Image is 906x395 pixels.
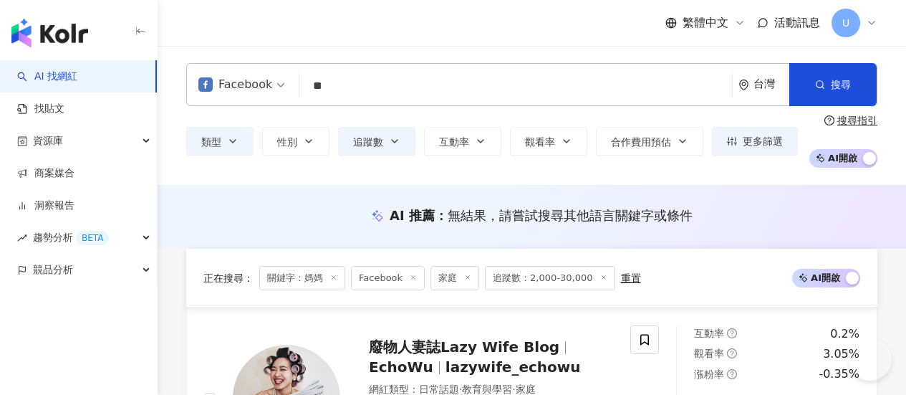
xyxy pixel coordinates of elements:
span: · [459,384,462,395]
div: Facebook [198,73,272,96]
span: 無結果，請嘗試搜尋其他語言關鍵字或條件 [448,208,693,223]
span: 廢物人妻誌Lazy Wife Blog [369,338,559,356]
div: 重置 [621,272,641,284]
div: 台灣 [753,78,789,90]
span: 追蹤數 [353,136,383,148]
span: 類型 [201,136,221,148]
span: 追蹤數：2,000-30,000 [485,266,615,290]
button: 觀看率 [510,127,587,156]
span: 搜尋 [831,79,851,90]
div: BETA [76,231,109,245]
span: 繁體中文 [683,15,728,31]
span: 正在搜尋 ： [203,272,254,284]
div: 0.2% [830,326,859,342]
span: 觀看率 [525,136,555,148]
button: 更多篩選 [712,127,798,156]
img: logo [11,19,88,47]
span: · [512,384,515,395]
span: rise [17,233,27,243]
span: 日常話題 [419,384,459,395]
a: 商案媒合 [17,166,74,181]
span: 更多篩選 [743,135,783,147]
span: 家庭 [516,384,536,395]
a: 洞察報告 [17,199,74,213]
span: Facebook [351,266,425,290]
span: 活動訊息 [774,16,820,29]
a: 找貼文 [17,102,64,116]
div: 搜尋指引 [837,115,877,126]
span: question-circle [727,369,737,379]
span: 合作費用預估 [611,136,671,148]
span: 趨勢分析 [33,222,109,254]
iframe: Help Scout Beacon - Open [849,338,892,381]
div: AI 推薦 ： [390,206,693,224]
span: 互動率 [439,136,469,148]
div: -0.35% [819,366,859,382]
button: 合作費用預估 [596,127,703,156]
button: 互動率 [424,127,501,156]
span: 互動率 [694,328,724,339]
span: 漲粉率 [694,368,724,380]
button: 搜尋 [789,63,877,106]
span: 資源庫 [33,125,63,157]
span: question-circle [824,115,834,125]
span: 家庭 [430,266,479,290]
span: EchoWu [369,358,433,376]
a: searchAI 找網紅 [17,70,77,84]
span: environment [738,80,749,90]
button: 性別 [262,127,329,156]
span: 關鍵字：媽媽 [259,266,345,290]
button: 追蹤數 [338,127,415,156]
span: 競品分析 [33,254,73,286]
span: 觀看率 [694,348,724,359]
div: 3.05% [823,346,859,362]
span: question-circle [727,328,737,338]
button: 類型 [186,127,254,156]
span: lazywife_echowu [445,358,581,376]
span: 性別 [277,136,297,148]
span: question-circle [727,348,737,358]
span: U [842,15,849,31]
span: 教育與學習 [462,384,512,395]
